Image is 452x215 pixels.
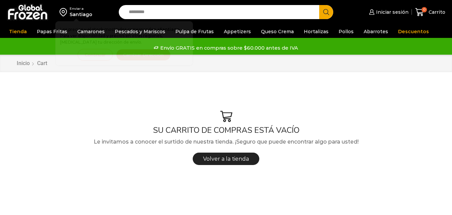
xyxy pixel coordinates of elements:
a: Descuentos [395,25,432,38]
div: Santiago [70,11,92,18]
p: Los precios y el stock mostrados corresponden a . Para ver disponibilidad y precios en otras regi... [60,26,188,46]
a: Hortalizas [300,25,332,38]
a: Appetizers [220,25,254,38]
span: Cart [37,60,47,66]
a: Iniciar sesión [367,5,408,19]
div: Enviar a [70,6,92,11]
span: 0 [422,7,427,12]
img: address-field-icon.svg [60,6,70,18]
a: Pollos [335,25,357,38]
a: Abarrotes [360,25,391,38]
a: Volver a la tienda [193,153,259,165]
button: Search button [319,5,333,19]
a: 0 Carrito [415,4,445,20]
span: Carrito [427,9,445,15]
button: Cambiar Dirección [116,49,171,61]
strong: Santiago [160,27,180,32]
h1: SU CARRITO DE COMPRAS ESTÁ VACÍO [12,125,440,135]
span: Iniciar sesión [374,9,409,15]
a: Inicio [16,60,30,67]
a: Tienda [6,25,30,38]
a: Papas Fritas [33,25,71,38]
a: Queso Crema [258,25,297,38]
p: Le invitamos a conocer el surtido de nuestra tienda. ¡Seguro que puede encontrar algo para usted! [12,138,440,146]
button: Continuar [78,49,113,61]
span: Volver a la tienda [203,156,249,162]
a: Pulpa de Frutas [172,25,217,38]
